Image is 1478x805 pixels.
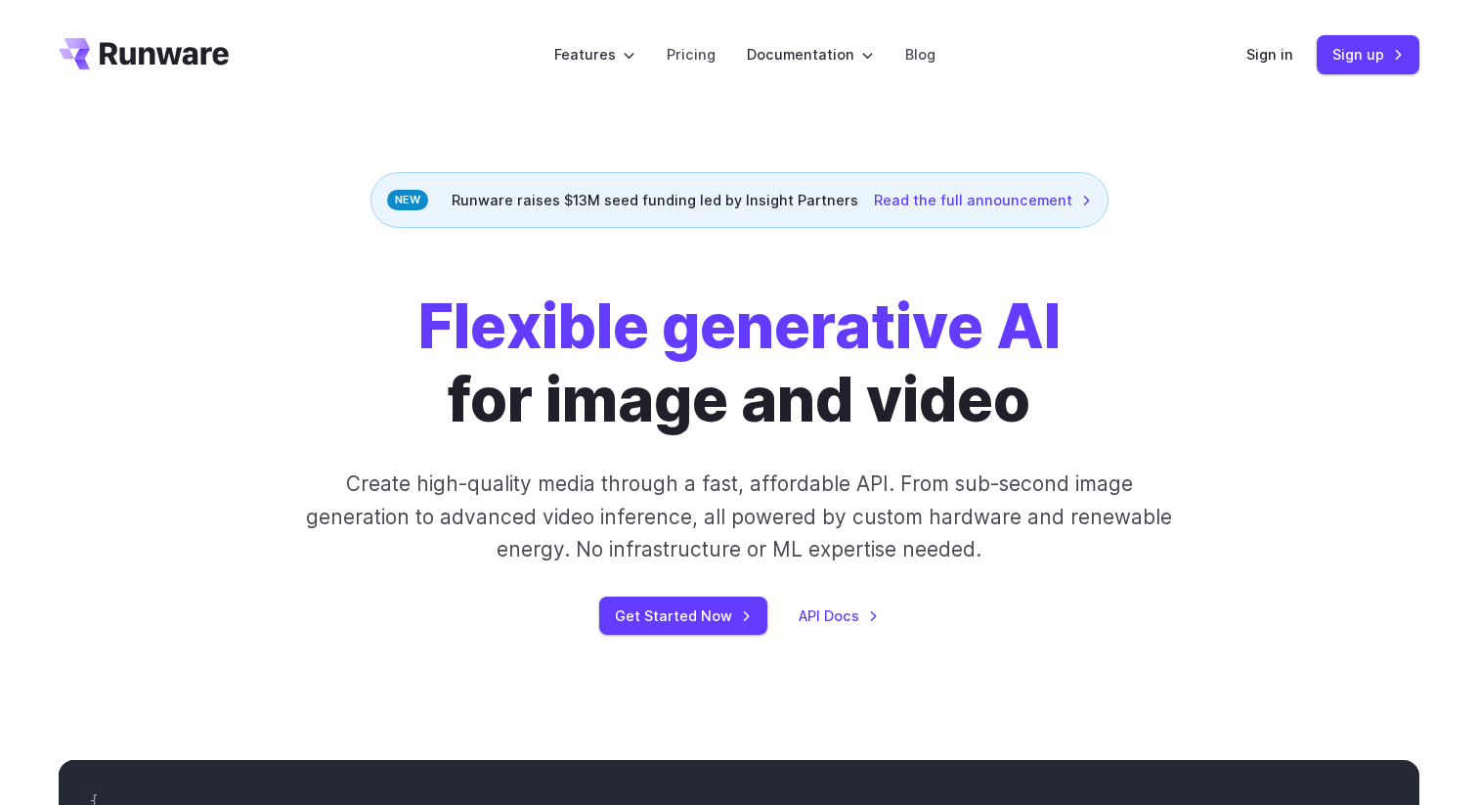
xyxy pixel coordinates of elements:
[418,290,1061,363] strong: Flexible generative AI
[905,43,935,66] a: Blog
[599,597,767,635] a: Get Started Now
[59,38,229,69] a: Go to /
[747,43,874,66] label: Documentation
[370,172,1108,228] div: Runware raises $13M seed funding led by Insight Partners
[667,43,716,66] a: Pricing
[799,604,879,627] a: API Docs
[304,468,1175,565] p: Create high-quality media through a fast, affordable API. From sub-second image generation to adv...
[874,189,1092,211] a: Read the full announcement
[554,43,635,66] label: Features
[1317,35,1419,73] a: Sign up
[1246,43,1293,66] a: Sign in
[418,291,1061,436] h1: for image and video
